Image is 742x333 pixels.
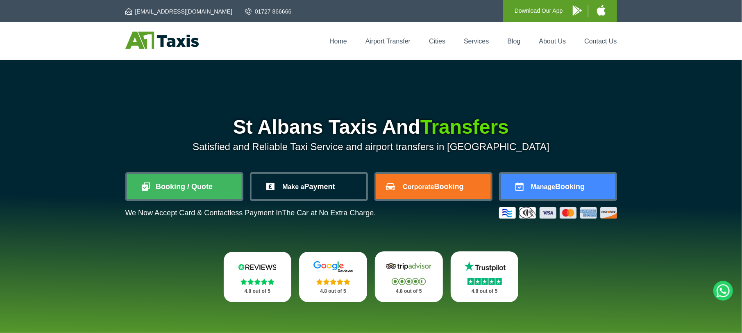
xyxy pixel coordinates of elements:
img: Reviews.io [233,261,282,273]
span: Corporate [403,183,434,190]
p: 4.8 out of 5 [308,286,358,297]
p: 4.8 out of 5 [460,286,510,297]
span: Transfers [420,116,509,138]
a: Contact Us [584,38,617,45]
img: Tripadvisor [384,260,433,273]
a: Make aPayment [252,174,366,199]
a: Blog [507,38,520,45]
a: About Us [539,38,566,45]
a: Airport Transfer [365,38,411,45]
img: Stars [467,278,502,285]
img: A1 Taxis St Albans LTD [125,32,199,49]
a: Booking / Quote [127,174,242,199]
a: Home [329,38,347,45]
span: The Car at No Extra Charge. [282,209,376,217]
a: Cities [429,38,445,45]
p: 4.8 out of 5 [233,286,283,297]
a: Services [464,38,489,45]
img: Stars [392,278,426,285]
img: Google [309,261,358,273]
a: [EMAIL_ADDRESS][DOMAIN_NAME] [125,7,232,16]
a: Tripadvisor Stars 4.8 out of 5 [375,251,443,302]
a: 01727 866666 [245,7,292,16]
img: Stars [241,278,275,285]
a: Trustpilot Stars 4.8 out of 5 [451,251,519,302]
a: ManageBooking [501,174,615,199]
p: Satisfied and Reliable Taxi Service and airport transfers in [GEOGRAPHIC_DATA] [125,141,617,153]
img: A1 Taxis iPhone App [597,5,606,16]
img: A1 Taxis Android App [573,5,582,16]
p: 4.8 out of 5 [384,286,434,297]
a: Google Stars 4.8 out of 5 [299,252,367,302]
p: Download Our App [515,6,563,16]
a: Reviews.io Stars 4.8 out of 5 [224,252,292,302]
img: Trustpilot [460,260,509,273]
span: Manage [531,183,556,190]
p: We Now Accept Card & Contactless Payment In [125,209,376,217]
img: Stars [316,278,350,285]
a: CorporateBooking [376,174,491,199]
span: Make a [282,183,304,190]
h1: St Albans Taxis And [125,117,617,137]
img: Credit And Debit Cards [499,207,617,219]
